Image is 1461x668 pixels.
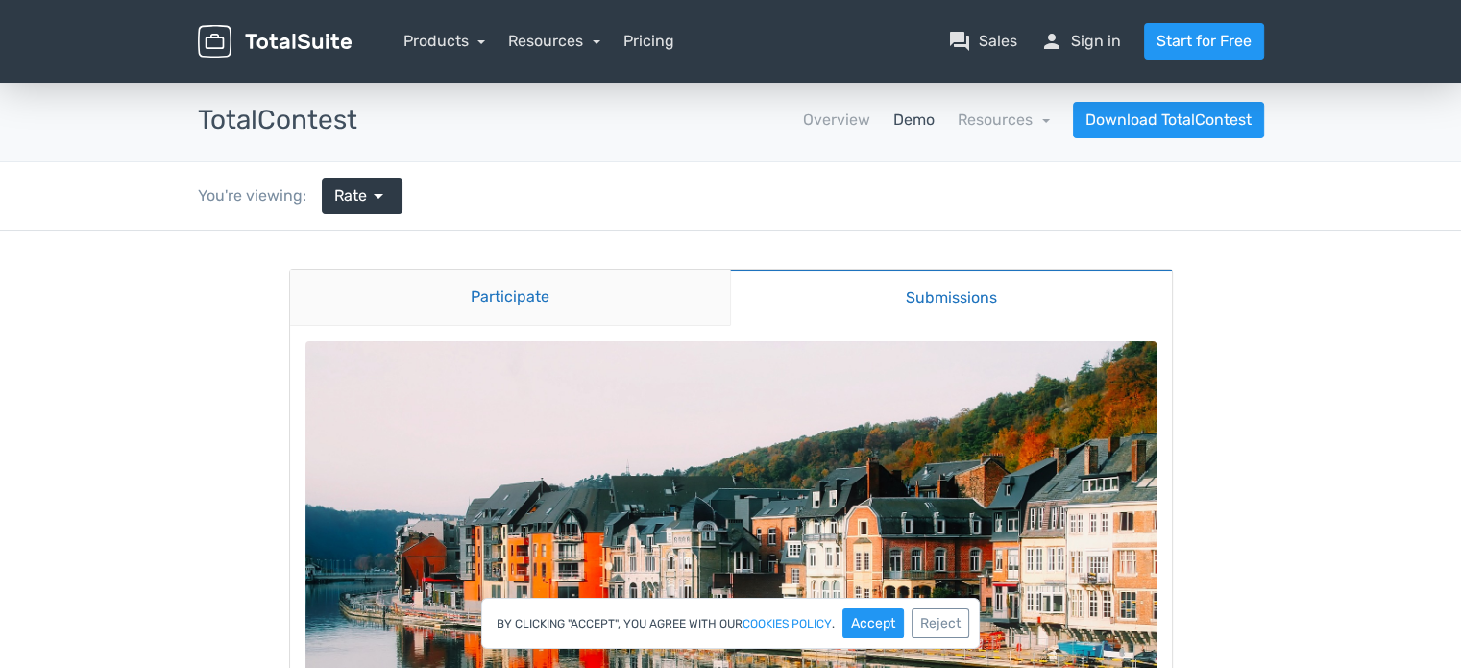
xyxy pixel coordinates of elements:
[948,30,1017,53] a: question_answerSales
[912,608,969,638] button: Reject
[1040,30,1063,53] span: person
[623,30,674,53] a: Pricing
[198,25,352,59] img: TotalSuite for WordPress
[948,30,971,53] span: question_answer
[842,608,904,638] button: Accept
[730,38,1172,95] a: Submissions
[1144,23,1264,60] a: Start for Free
[1073,102,1264,138] a: Download TotalContest
[958,111,1050,129] a: Resources
[334,185,367,208] span: Rate
[322,178,402,214] a: Rate arrow_drop_down
[198,185,322,208] div: You're viewing:
[1040,30,1121,53] a: personSign in
[803,109,870,132] a: Overview
[893,109,935,132] a: Demo
[290,39,731,95] a: Participate
[743,618,832,630] a: cookies policy
[367,185,390,208] span: arrow_drop_down
[403,32,486,50] a: Products
[481,598,980,649] div: By clicking "Accept", you agree with our .
[508,32,600,50] a: Resources
[198,106,357,136] h3: TotalContest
